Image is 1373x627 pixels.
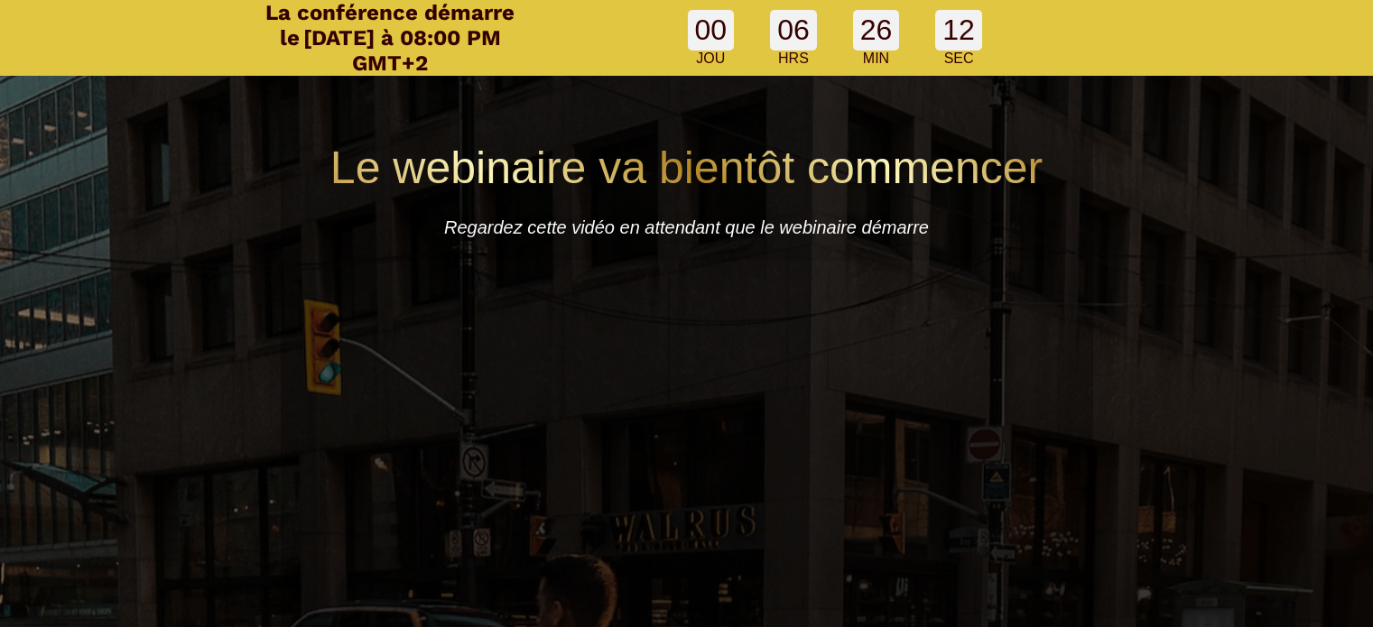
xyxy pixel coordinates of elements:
[688,10,735,51] div: 00
[444,217,929,238] i: Regardez cette vidéo en attendant que le webinaire démarre
[303,25,501,76] span: [DATE] à 08:00 PM GMT+2
[935,51,982,67] div: SEC
[317,132,1057,204] h2: Le webinaire va bientôt commencer
[853,51,900,67] div: MIN
[770,51,817,67] div: HRS
[688,51,735,67] div: JOU
[935,10,982,51] div: 12
[770,10,817,51] div: 06
[853,10,900,51] div: 26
